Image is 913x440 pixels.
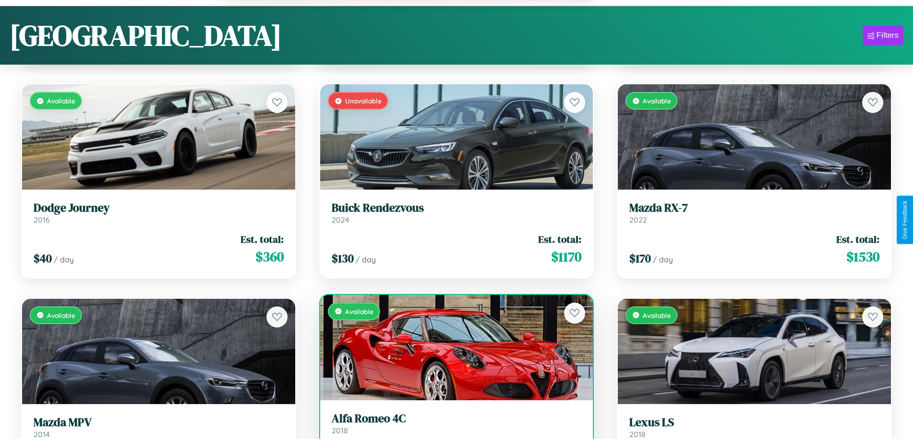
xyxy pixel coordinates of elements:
[643,97,671,105] span: Available
[332,250,354,266] span: $ 130
[629,416,879,439] a: Lexus LS2018
[47,311,75,319] span: Available
[332,412,582,435] a: Alfa Romeo 4C2018
[551,247,581,266] span: $ 1170
[34,215,50,225] span: 2016
[846,247,879,266] span: $ 1530
[629,429,646,439] span: 2018
[332,215,349,225] span: 2024
[345,97,381,105] span: Unavailable
[34,429,50,439] span: 2014
[54,255,74,264] span: / day
[629,416,879,429] h3: Lexus LS
[629,201,879,215] h3: Mazda RX-7
[345,307,373,316] span: Available
[836,232,879,246] span: Est. total:
[332,201,582,215] h3: Buick Rendezvous
[538,232,581,246] span: Est. total:
[34,201,284,225] a: Dodge Journey2016
[332,412,582,426] h3: Alfa Romeo 4C
[47,97,75,105] span: Available
[10,16,282,55] h1: [GEOGRAPHIC_DATA]
[901,201,908,239] div: Give Feedback
[332,426,348,435] span: 2018
[34,201,284,215] h3: Dodge Journey
[877,31,899,40] div: Filters
[863,26,903,45] button: Filters
[643,311,671,319] span: Available
[629,215,647,225] span: 2022
[255,247,284,266] span: $ 360
[356,255,376,264] span: / day
[629,250,651,266] span: $ 170
[34,416,284,429] h3: Mazda MPV
[332,201,582,225] a: Buick Rendezvous2024
[34,416,284,439] a: Mazda MPV2014
[34,250,52,266] span: $ 40
[653,255,673,264] span: / day
[241,232,284,246] span: Est. total:
[629,201,879,225] a: Mazda RX-72022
